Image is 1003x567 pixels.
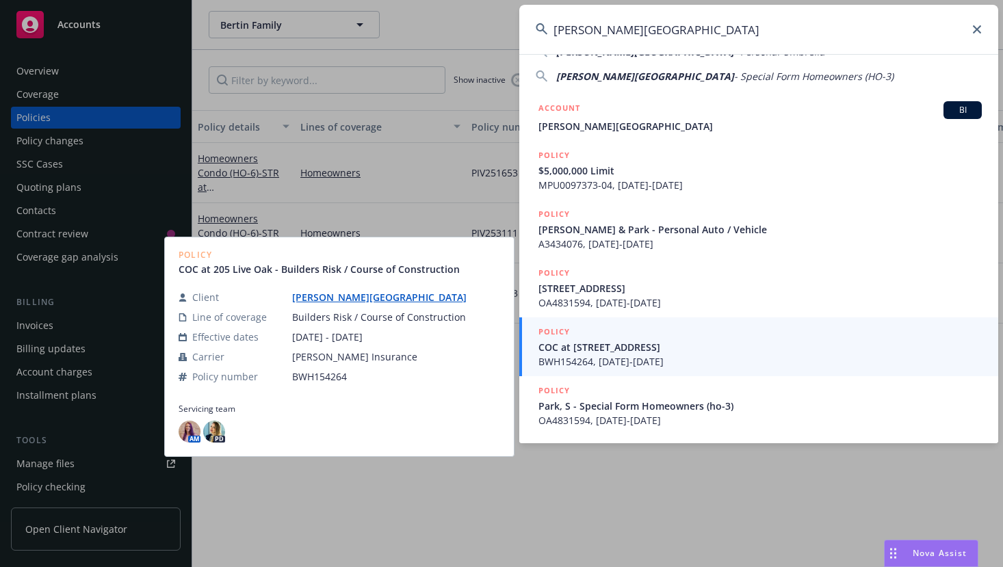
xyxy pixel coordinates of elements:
[538,340,982,354] span: COC at [STREET_ADDRESS]
[519,259,998,317] a: POLICY[STREET_ADDRESS]OA4831594, [DATE]-[DATE]
[538,399,982,413] span: Park, S - Special Form Homeowners (ho-3)
[519,317,998,376] a: POLICYCOC at [STREET_ADDRESS]BWH154264, [DATE]-[DATE]
[538,266,570,280] h5: POLICY
[538,325,570,339] h5: POLICY
[538,222,982,237] span: [PERSON_NAME] & Park - Personal Auto / Vehicle
[519,141,998,200] a: POLICY$5,000,000 LimitMPU0097373-04, [DATE]-[DATE]
[556,70,734,83] span: [PERSON_NAME][GEOGRAPHIC_DATA]
[734,70,894,83] span: - Special Form Homeowners (HO-3)
[538,163,982,178] span: $5,000,000 Limit
[538,295,982,310] span: OA4831594, [DATE]-[DATE]
[538,354,982,369] span: BWH154264, [DATE]-[DATE]
[538,384,570,397] h5: POLICY
[538,119,982,133] span: [PERSON_NAME][GEOGRAPHIC_DATA]
[538,178,982,192] span: MPU0097373-04, [DATE]-[DATE]
[538,207,570,221] h5: POLICY
[538,148,570,162] h5: POLICY
[538,413,982,427] span: OA4831594, [DATE]-[DATE]
[538,101,580,118] h5: ACCOUNT
[519,94,998,141] a: ACCOUNTBI[PERSON_NAME][GEOGRAPHIC_DATA]
[519,200,998,259] a: POLICY[PERSON_NAME] & Park - Personal Auto / VehicleA3434076, [DATE]-[DATE]
[519,376,998,435] a: POLICYPark, S - Special Form Homeowners (ho-3)OA4831594, [DATE]-[DATE]
[538,237,982,251] span: A3434076, [DATE]-[DATE]
[519,5,998,54] input: Search...
[884,540,978,567] button: Nova Assist
[913,547,967,559] span: Nova Assist
[949,104,976,116] span: BI
[538,281,982,295] span: [STREET_ADDRESS]
[885,540,902,566] div: Drag to move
